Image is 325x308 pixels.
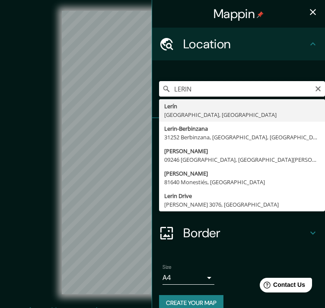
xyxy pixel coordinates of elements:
[164,155,320,164] div: 09246 [GEOGRAPHIC_DATA], [GEOGRAPHIC_DATA][PERSON_NAME], [GEOGRAPHIC_DATA]
[159,81,325,97] input: Pick your city or area
[164,110,320,119] div: [GEOGRAPHIC_DATA], [GEOGRAPHIC_DATA]
[152,184,325,217] div: Layout
[164,200,320,209] div: [PERSON_NAME] 3076, [GEOGRAPHIC_DATA]
[164,147,320,155] div: [PERSON_NAME]
[315,84,322,92] button: Clear
[152,118,325,151] div: Pins
[248,274,315,299] iframe: Help widget launcher
[152,28,325,60] div: Location
[162,264,172,271] label: Size
[152,151,325,184] div: Style
[164,192,320,200] div: Lerin Drive
[164,102,320,110] div: Lerín
[183,225,308,241] h4: Border
[164,133,320,141] div: 31252 Berbinzana, [GEOGRAPHIC_DATA], [GEOGRAPHIC_DATA]
[164,169,320,178] div: [PERSON_NAME]
[257,11,264,18] img: pin-icon.png
[213,6,264,22] h4: Mappin
[164,124,320,133] div: Lerin-Berbinzana
[164,178,320,186] div: 81640 Monestiés, [GEOGRAPHIC_DATA]
[183,36,308,52] h4: Location
[162,271,214,285] div: A4
[62,11,263,294] canvas: Map
[152,217,325,249] div: Border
